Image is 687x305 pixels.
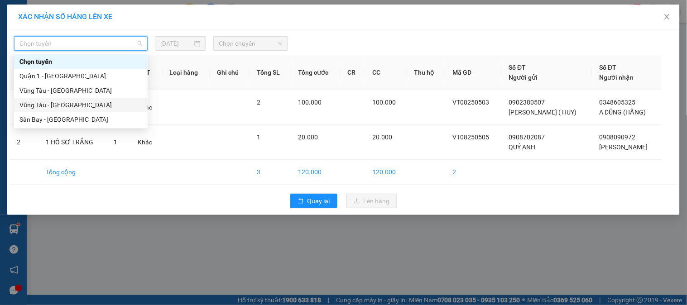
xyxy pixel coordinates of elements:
[257,133,260,141] span: 1
[509,109,577,116] span: [PERSON_NAME] ( HUY)
[372,133,392,141] span: 20.000
[600,99,636,106] span: 0348605325
[445,160,501,185] td: 2
[600,64,617,71] span: Số ĐT
[38,125,107,160] td: 1 HỒ SƠ TRẮNG
[600,109,646,116] span: A DŨNG (HẰNG)
[14,98,148,112] div: Vũng Tàu - Sân Bay
[340,55,365,90] th: CR
[452,99,489,106] span: VT08250503
[19,71,142,81] div: Quận 1 - [GEOGRAPHIC_DATA]
[19,57,142,67] div: Chọn tuyến
[509,133,545,141] span: 0908702087
[130,125,162,160] td: Khác
[509,64,526,71] span: Số ĐT
[298,99,322,106] span: 100.000
[291,160,340,185] td: 120.000
[114,138,117,146] span: 1
[18,12,112,21] span: XÁC NHẬN SỐ HÀNG LÊN XE
[307,196,330,206] span: Quay lại
[654,5,680,30] button: Close
[445,55,501,90] th: Mã GD
[10,125,38,160] td: 2
[19,100,142,110] div: Vũng Tàu - [GEOGRAPHIC_DATA]
[14,69,148,83] div: Quận 1 - Vũng Tàu
[14,54,148,69] div: Chọn tuyến
[372,99,396,106] span: 100.000
[509,99,545,106] span: 0902380507
[19,114,142,124] div: Sân Bay - [GEOGRAPHIC_DATA]
[365,160,407,185] td: 120.000
[452,133,489,141] span: VT08250505
[219,37,283,50] span: Chọn chuyến
[163,55,210,90] th: Loại hàng
[509,143,536,151] span: QUÝ ANH
[10,90,38,125] td: 1
[10,55,38,90] th: STT
[250,55,291,90] th: Tổng SL
[407,55,446,90] th: Thu hộ
[257,99,260,106] span: 2
[509,74,538,81] span: Người gửi
[19,86,142,95] div: Vũng Tàu - [GEOGRAPHIC_DATA]
[365,55,407,90] th: CC
[19,37,142,50] span: Chọn tuyến
[600,133,636,141] span: 0908090972
[600,143,648,151] span: [PERSON_NAME]
[291,55,340,90] th: Tổng cước
[298,198,304,205] span: rollback
[14,83,148,98] div: Vũng Tàu - Quận 1
[600,74,634,81] span: Người nhận
[160,38,192,48] input: 15/08/2025
[346,194,397,208] button: uploadLên hàng
[298,133,318,141] span: 20.000
[210,55,250,90] th: Ghi chú
[14,112,148,127] div: Sân Bay - Vũng Tàu
[250,160,291,185] td: 3
[663,13,671,20] span: close
[38,160,107,185] td: Tổng cộng
[290,194,337,208] button: rollbackQuay lại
